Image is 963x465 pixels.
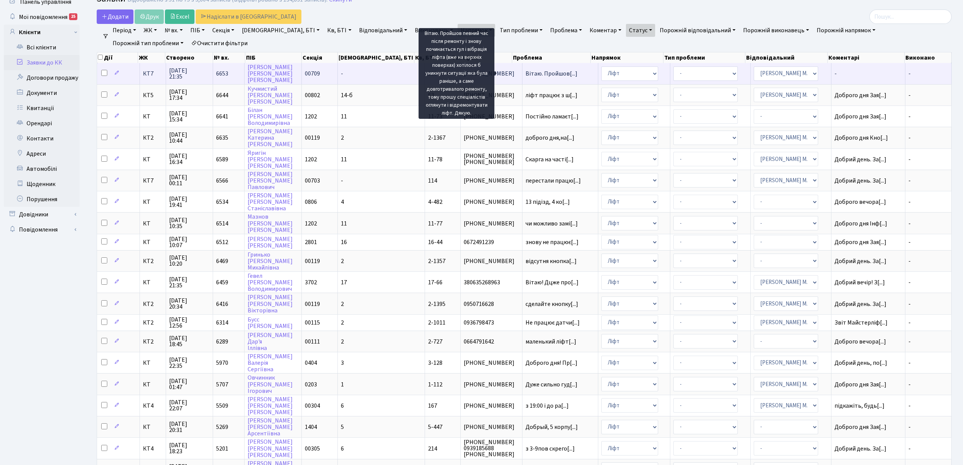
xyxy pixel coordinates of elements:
[428,359,442,367] span: 3-128
[248,106,293,127] a: Білан[PERSON_NAME]Володимирівна
[4,40,80,55] a: Всі клієнти
[814,24,878,37] a: Порожній напрямок
[305,198,317,206] span: 0806
[745,52,828,63] th: Відповідальний
[428,318,445,327] span: 2-1011
[4,192,80,207] a: Порушення
[248,235,293,250] a: [PERSON_NAME][PERSON_NAME]
[464,320,519,326] span: 0936798473
[216,177,228,185] span: 6566
[341,359,344,367] span: 3
[341,69,343,78] span: -
[464,153,519,165] span: [PHONE_NUMBER] [PHONE_NUMBER]
[143,258,163,264] span: КТ2
[525,112,579,121] span: Постійно ламаєт[...]
[169,298,209,310] span: [DATE] 20:34
[428,155,442,164] span: 11-78
[834,380,886,389] span: Доброго дня Зая[...]
[908,177,911,185] span: -
[216,238,228,246] span: 6512
[248,331,293,352] a: [PERSON_NAME]Дар'яІллівна
[908,359,911,367] span: -
[169,110,209,123] span: [DATE] 15:34
[169,132,209,144] span: [DATE] 10:44
[305,257,320,265] span: 00119
[464,360,519,366] span: [PHONE_NUMBER]
[834,318,888,327] span: Звіт Майстерліф[...]
[305,318,320,327] span: 00115
[908,155,911,164] span: -
[143,279,163,285] span: КТ
[341,238,347,246] span: 16
[248,191,293,213] a: [PERSON_NAME][PERSON_NAME]Станіславівна
[341,134,344,142] span: 2
[143,178,163,184] span: КТ7
[905,52,952,63] th: Виконано
[305,112,317,121] span: 1202
[525,91,577,99] span: ліфт працює з ш[...]
[464,339,519,345] span: 0664791642
[305,402,320,410] span: 00304
[69,13,77,20] div: 25
[341,337,344,346] span: 2
[216,318,228,327] span: 6314
[305,69,320,78] span: 00709
[908,257,911,265] span: -
[341,278,347,287] span: 17
[169,255,209,267] span: [DATE] 10:20
[428,423,442,431] span: 5-447
[141,24,160,37] a: ЖК
[828,52,905,63] th: Коментарі
[356,24,410,37] a: Відповідальний
[464,403,519,409] span: [PHONE_NUMBER]
[245,52,302,63] th: ПІБ
[464,221,519,227] span: [PHONE_NUMBER]
[216,380,228,389] span: 5707
[19,13,67,21] span: Мої повідомлення
[187,24,208,37] a: ПІБ
[525,423,578,431] span: Добрый, 5 корпу[...]
[428,337,442,346] span: 2-727
[428,177,437,185] span: 114
[525,69,577,78] span: Вітаю. Пройшов[...]
[143,239,163,245] span: КТ
[834,198,886,206] span: Доброго вечора[...]
[305,134,320,142] span: 00119
[428,278,442,287] span: 17-66
[834,445,886,453] span: Добрий день. За[...]
[4,177,80,192] a: Щоденник
[525,380,577,389] span: Дуже сильно гуд[...]
[341,402,344,410] span: 6
[464,135,519,141] span: [PHONE_NUMBER]
[216,91,228,99] span: 6644
[143,339,163,345] span: КТ2
[248,438,293,459] a: [PERSON_NAME][PERSON_NAME][PERSON_NAME]
[216,69,228,78] span: 6653
[908,198,911,206] span: -
[869,9,952,24] input: Пошук...
[143,403,163,409] span: КТ4
[143,221,163,227] span: КТ
[626,24,655,37] a: Статус
[464,239,519,245] span: 0672491239
[834,257,886,265] span: Добрий день. За[...]
[138,52,165,63] th: ЖК
[216,219,228,228] span: 6514
[169,335,209,347] span: [DATE] 18:45
[419,28,494,119] div: Вітаю. Пройшов певний час після ремонту і знову починається гул і вібрація ліфта (вже на верхніх ...
[143,199,163,205] span: КТ
[305,91,320,99] span: 00802
[341,423,344,431] span: 5
[464,381,519,388] span: [PHONE_NUMBER]
[834,219,887,228] span: Доброго дня Інф[...]
[169,317,209,329] span: [DATE] 12:56
[248,374,293,395] a: Овчинник[PERSON_NAME]Ігорович
[143,424,163,430] span: КТ
[169,276,209,288] span: [DATE] 21:35
[525,337,576,346] span: маленький ліфт[...]
[169,399,209,411] span: [DATE] 22:07
[464,439,519,457] span: [PHONE_NUMBER] 0939185688 [PHONE_NUMBER]
[4,101,80,116] a: Квитанції
[497,24,546,37] a: Тип проблеми
[324,24,354,37] a: Кв, БТІ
